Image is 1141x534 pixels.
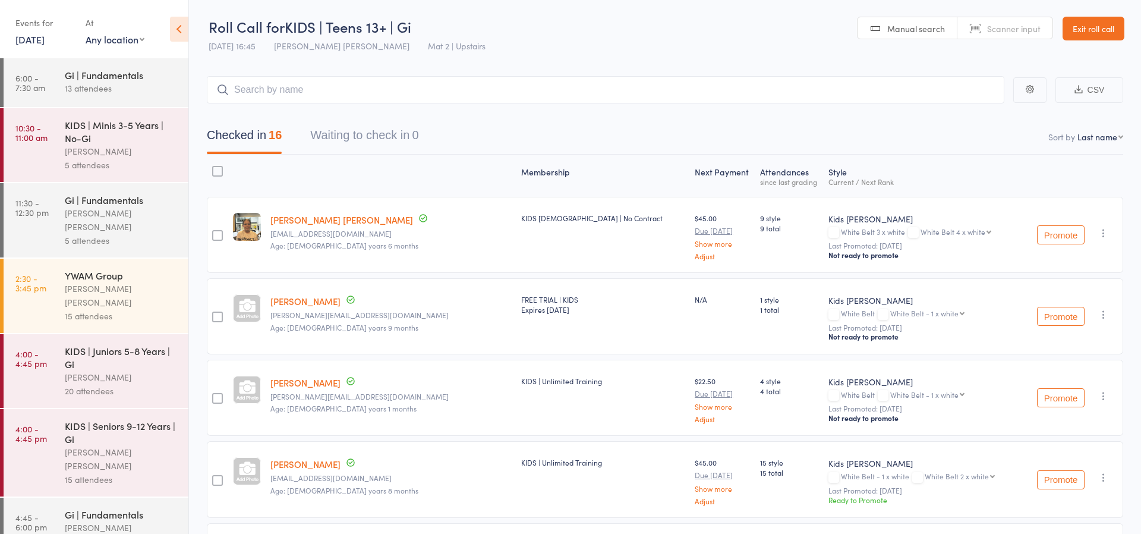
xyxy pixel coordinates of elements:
[65,68,178,81] div: Gi | Fundamentals
[760,457,819,467] span: 15 style
[760,467,819,478] span: 15 total
[890,309,959,317] div: White Belt - 1 x white
[270,322,418,332] span: Age: [DEMOGRAPHIC_DATA] years 9 months
[270,485,418,495] span: Age: [DEMOGRAPHIC_DATA] years 8 months
[209,17,285,36] span: Roll Call for
[270,474,512,482] small: fionaculley@yahoo.com.au
[521,304,685,315] div: Expires [DATE]
[760,376,819,386] span: 4 style
[65,384,178,398] div: 20 attendees
[65,145,178,158] div: [PERSON_NAME]
[828,323,1025,332] small: Last Promoted: [DATE]
[65,158,178,172] div: 5 attendees
[828,413,1025,423] div: Not ready to promote
[695,240,751,247] a: Show more
[65,508,178,521] div: Gi | Fundamentals
[1037,307,1085,326] button: Promote
[65,370,178,384] div: [PERSON_NAME]
[828,213,1025,225] div: Kids [PERSON_NAME]
[207,122,282,154] button: Checked in16
[921,228,985,235] div: White Belt 4 x white
[690,160,755,191] div: Next Payment
[15,424,47,443] time: 4:00 - 4:45 pm
[824,160,1030,191] div: Style
[521,294,685,315] div: FREE TRIAL | KIDS
[521,376,685,386] div: KIDS | Unlimited Training
[1063,17,1124,40] a: Exit roll call
[1037,225,1085,244] button: Promote
[65,206,178,234] div: [PERSON_NAME] [PERSON_NAME]
[695,294,751,304] div: N/A
[270,230,512,238] small: Aashy2749@gmail.com
[760,178,819,186] div: since last grading
[65,344,178,370] div: KIDS | Juniors 5-8 Years | Gi
[828,241,1025,250] small: Last Promoted: [DATE]
[828,294,1025,306] div: Kids [PERSON_NAME]
[412,128,418,142] div: 0
[65,445,178,473] div: [PERSON_NAME] [PERSON_NAME]
[828,178,1025,186] div: Current / Next Rank
[828,376,1025,388] div: Kids [PERSON_NAME]
[1048,131,1075,143] label: Sort by
[755,160,824,191] div: Atten­dances
[270,295,341,307] a: [PERSON_NAME]
[65,269,178,282] div: YWAM Group
[828,486,1025,495] small: Last Promoted: [DATE]
[4,183,188,257] a: 11:30 -12:30 pmGi | Fundamentals[PERSON_NAME] [PERSON_NAME]5 attendees
[516,160,690,191] div: Membership
[828,472,1025,482] div: White Belt - 1 x white
[4,58,188,107] a: 6:00 -7:30 amGi | Fundamentals13 attendees
[86,13,144,33] div: At
[695,457,751,504] div: $45.00
[828,309,1025,319] div: White Belt
[695,497,751,505] a: Adjust
[270,240,418,250] span: Age: [DEMOGRAPHIC_DATA] years 6 months
[15,73,45,92] time: 6:00 - 7:30 am
[270,403,417,413] span: Age: [DEMOGRAPHIC_DATA] years 1 months
[4,259,188,333] a: 2:30 -3:45 pmYWAM Group[PERSON_NAME] [PERSON_NAME]15 attendees
[1037,388,1085,407] button: Promote
[695,213,751,260] div: $45.00
[65,193,178,206] div: Gi | Fundamentals
[15,13,74,33] div: Events for
[1055,77,1123,103] button: CSV
[65,309,178,323] div: 15 attendees
[4,108,188,182] a: 10:30 -11:00 amKIDS | Minis 3-5 Years | No-Gi[PERSON_NAME]5 attendees
[695,415,751,423] a: Adjust
[65,282,178,309] div: [PERSON_NAME] [PERSON_NAME]
[760,386,819,396] span: 4 total
[269,128,282,142] div: 16
[428,40,486,52] span: Mat 2 | Upstairs
[15,513,47,532] time: 4:45 - 6:00 pm
[890,391,959,398] div: White Belt - 1 x white
[65,473,178,486] div: 15 attendees
[65,118,178,145] div: KIDS | Minis 3-5 Years | No-Gi
[270,458,341,470] a: [PERSON_NAME]
[270,376,341,389] a: [PERSON_NAME]
[207,76,1004,103] input: Search by name
[310,122,418,154] button: Waiting to check in0
[760,294,819,304] span: 1 style
[270,213,413,226] a: [PERSON_NAME] [PERSON_NAME]
[285,17,411,36] span: KIDS | Teens 13+ | Gi
[270,392,512,401] small: Justin@rhqconstruct.com.au
[233,213,261,241] img: image1746686701.png
[521,457,685,467] div: KIDS | Unlimited Training
[828,495,1025,505] div: Ready to Promote
[15,274,46,293] time: 2:30 - 3:45 pm
[987,23,1041,34] span: Scanner input
[274,40,409,52] span: [PERSON_NAME] [PERSON_NAME]
[760,213,819,223] span: 9 style
[828,404,1025,413] small: Last Promoted: [DATE]
[15,349,47,368] time: 4:00 - 4:45 pm
[695,485,751,492] a: Show more
[760,304,819,315] span: 1 total
[695,471,751,479] small: Due [DATE]
[4,334,188,408] a: 4:00 -4:45 pmKIDS | Juniors 5-8 Years | Gi[PERSON_NAME]20 attendees
[86,33,144,46] div: Any location
[15,123,48,142] time: 10:30 - 11:00 am
[695,389,751,398] small: Due [DATE]
[65,234,178,247] div: 5 attendees
[695,227,751,235] small: Due [DATE]
[4,409,188,497] a: 4:00 -4:45 pmKIDS | Seniors 9-12 Years | Gi[PERSON_NAME] [PERSON_NAME]15 attendees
